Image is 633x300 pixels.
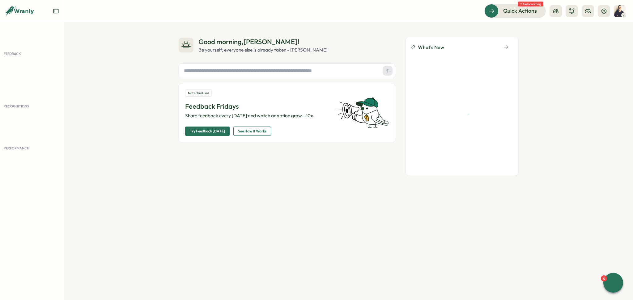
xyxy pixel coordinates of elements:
[198,47,328,53] div: Be yourself; everyone else is already taken - [PERSON_NAME]
[53,8,59,14] button: Expand sidebar
[185,90,212,97] div: Not scheduled
[185,102,327,111] p: Feedback Fridays
[603,273,623,293] button: 6
[601,275,607,281] div: 6
[418,44,444,51] span: What's New
[198,37,328,47] div: Good morning , [PERSON_NAME] !
[503,7,537,15] span: Quick Actions
[518,2,543,6] span: 2 tasks waiting
[185,127,230,136] button: Try Feedback [DATE]
[484,4,546,18] button: Quick Actions
[233,127,271,136] button: See How It Works
[614,5,626,17] img: Jens Christenhuss
[190,127,225,135] span: Try Feedback [DATE]
[185,112,327,119] p: Share feedback every [DATE] and watch adoption grow—10x.
[238,127,266,135] span: See How It Works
